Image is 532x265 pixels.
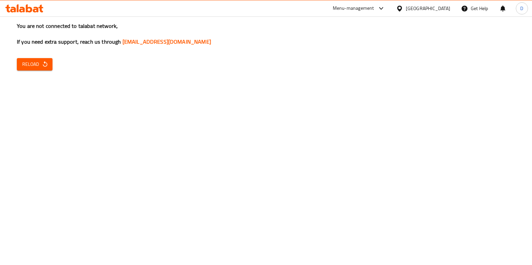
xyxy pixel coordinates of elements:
div: [GEOGRAPHIC_DATA] [406,5,450,12]
span: Reload [22,60,47,69]
button: Reload [17,58,52,71]
span: D [520,5,523,12]
h3: You are not connected to talabat network, If you need extra support, reach us through [17,22,515,46]
div: Menu-management [333,4,374,12]
a: [EMAIL_ADDRESS][DOMAIN_NAME] [122,37,211,47]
